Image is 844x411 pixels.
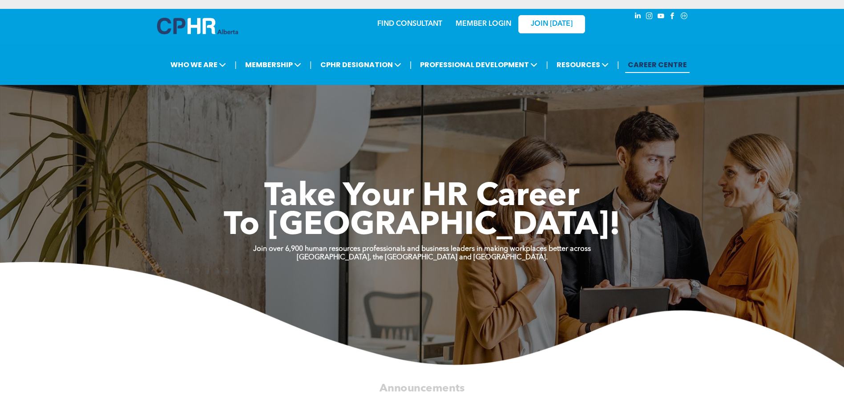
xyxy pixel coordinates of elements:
a: CAREER CENTRE [625,56,690,73]
span: PROFESSIONAL DEVELOPMENT [417,56,540,73]
span: Announcements [380,383,464,394]
a: JOIN [DATE] [518,15,585,33]
li: | [546,56,548,74]
span: CPHR DESIGNATION [318,56,404,73]
li: | [617,56,619,74]
a: MEMBER LOGIN [456,20,511,28]
img: A blue and white logo for cp alberta [157,18,238,34]
span: JOIN [DATE] [531,20,573,28]
a: Social network [679,11,689,23]
a: instagram [645,11,654,23]
span: To [GEOGRAPHIC_DATA]! [224,210,621,242]
a: youtube [656,11,666,23]
li: | [410,56,412,74]
li: | [310,56,312,74]
span: MEMBERSHIP [242,56,304,73]
strong: [GEOGRAPHIC_DATA], the [GEOGRAPHIC_DATA] and [GEOGRAPHIC_DATA]. [297,254,548,261]
span: RESOURCES [554,56,611,73]
strong: Join over 6,900 human resources professionals and business leaders in making workplaces better ac... [253,246,591,253]
li: | [234,56,237,74]
a: FIND CONSULTANT [377,20,442,28]
span: Take Your HR Career [264,181,580,213]
span: WHO WE ARE [168,56,229,73]
a: linkedin [633,11,643,23]
a: facebook [668,11,678,23]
